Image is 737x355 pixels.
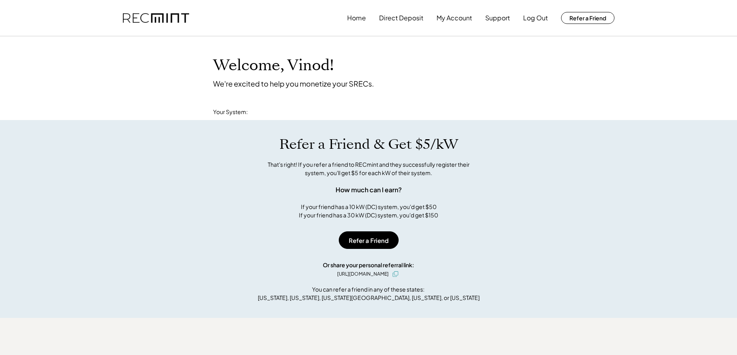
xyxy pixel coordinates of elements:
[299,203,438,219] div: If your friend has a 10 kW (DC) system, you'd get $50 If your friend has a 30 kW (DC) system, you...
[337,270,389,278] div: [URL][DOMAIN_NAME]
[279,136,458,153] h1: Refer a Friend & Get $5/kW
[259,160,478,177] div: That's right! If you refer a friend to RECmint and they successfully register their system, you'l...
[258,285,480,302] div: You can refer a friend in any of these states: [US_STATE], [US_STATE], [US_STATE][GEOGRAPHIC_DATA...
[323,261,414,269] div: Or share your personal referral link:
[523,10,548,26] button: Log Out
[485,10,510,26] button: Support
[213,108,248,116] div: Your System:
[339,231,399,249] button: Refer a Friend
[347,10,366,26] button: Home
[437,10,472,26] button: My Account
[391,269,400,279] button: click to copy
[123,13,189,23] img: recmint-logotype%403x.png
[213,56,334,75] h1: Welcome, Vinod!
[379,10,423,26] button: Direct Deposit
[561,12,614,24] button: Refer a Friend
[213,79,374,88] div: We're excited to help you monetize your SRECs.
[336,185,402,195] div: How much can I earn?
